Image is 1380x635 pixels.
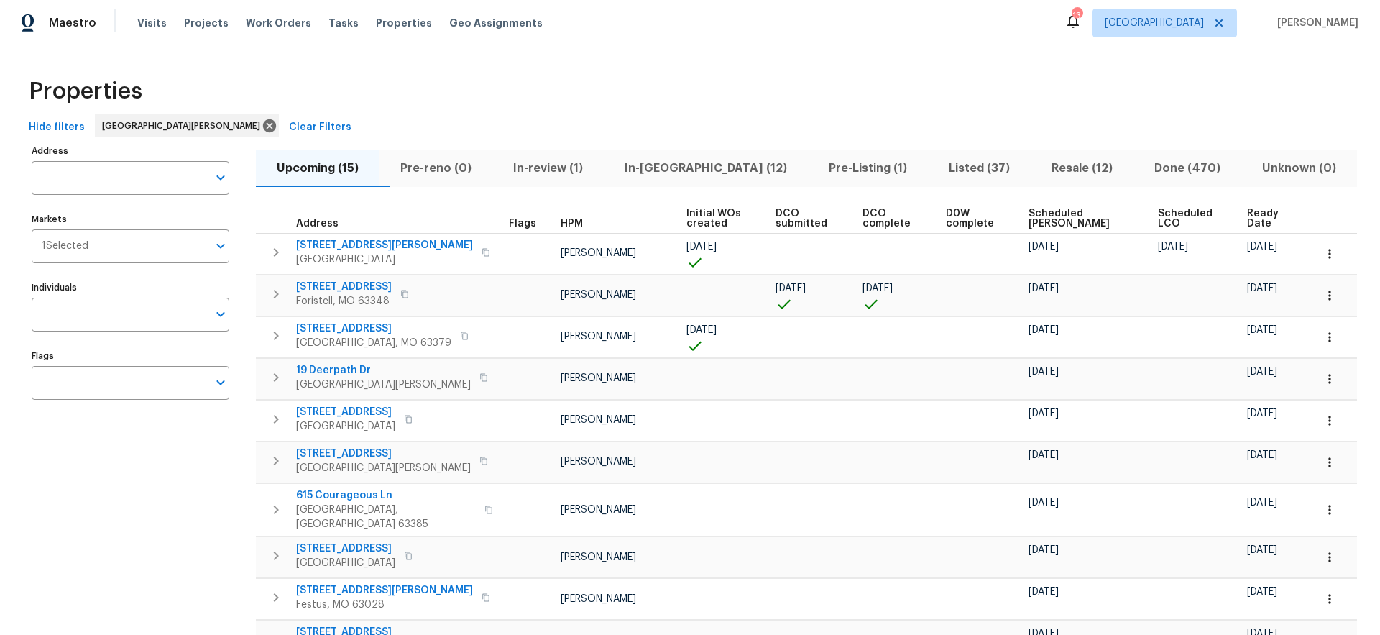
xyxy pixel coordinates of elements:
label: Markets [32,215,229,224]
span: [DATE] [1029,367,1059,377]
span: [GEOGRAPHIC_DATA][PERSON_NAME] [296,461,471,475]
span: [STREET_ADDRESS] [296,542,395,556]
span: Pre-Listing (1) [816,158,919,178]
label: Address [32,147,229,155]
span: [DATE] [1247,408,1277,419]
span: DCO complete [862,209,921,229]
span: [DATE] [1029,450,1059,460]
span: Work Orders [246,16,311,30]
span: [DATE] [1247,587,1277,597]
span: [GEOGRAPHIC_DATA] [296,419,395,434]
button: Open [211,373,231,393]
span: [DATE] [1029,283,1059,293]
span: Foristell, MO 63348 [296,294,392,309]
span: D0W complete [946,209,1005,229]
button: Open [211,236,231,256]
span: [GEOGRAPHIC_DATA][PERSON_NAME] [296,378,471,392]
span: [PERSON_NAME] [561,332,636,342]
span: Clear Filters [289,119,351,137]
span: DCO submitted [776,209,838,229]
span: [STREET_ADDRESS] [296,321,451,336]
span: 615 Courageous Ln [296,488,476,503]
span: Pre-reno (0) [388,158,484,178]
span: Initial WOs created [686,209,750,229]
span: [DATE] [1029,498,1059,508]
span: [STREET_ADDRESS][PERSON_NAME] [296,238,473,252]
span: [DATE] [862,283,893,293]
span: [DATE] [1247,498,1277,508]
span: [GEOGRAPHIC_DATA] [1105,16,1204,30]
span: Tasks [328,18,359,28]
span: [PERSON_NAME] [561,373,636,383]
span: [STREET_ADDRESS][PERSON_NAME] [296,583,473,598]
div: 13 [1072,9,1082,23]
span: [DATE] [1029,408,1059,419]
span: [PERSON_NAME] [561,248,636,258]
span: [DATE] [1247,450,1277,460]
span: [GEOGRAPHIC_DATA], [GEOGRAPHIC_DATA] 63385 [296,503,476,531]
span: [DATE] [1247,325,1277,335]
span: [GEOGRAPHIC_DATA][PERSON_NAME] [102,119,266,133]
span: Upcoming (15) [264,158,371,178]
span: [PERSON_NAME] [561,552,636,562]
span: [STREET_ADDRESS] [296,405,395,419]
span: In-[GEOGRAPHIC_DATA] (12) [612,158,799,178]
span: 1 Selected [42,240,88,252]
span: [DATE] [1029,587,1059,597]
span: [STREET_ADDRESS] [296,280,392,294]
span: [DATE] [1247,367,1277,377]
span: [GEOGRAPHIC_DATA] [296,556,395,570]
span: In-review (1) [501,158,595,178]
span: [DATE] [1247,283,1277,293]
span: [DATE] [1029,242,1059,252]
span: Done (470) [1142,158,1233,178]
span: [PERSON_NAME] [561,505,636,515]
span: [DATE] [1247,242,1277,252]
span: [STREET_ADDRESS] [296,447,471,461]
span: Listed (37) [937,158,1022,178]
span: Scheduled LCO [1158,209,1223,229]
span: [GEOGRAPHIC_DATA] [296,252,473,267]
span: Hide filters [29,119,85,137]
span: HPM [561,219,583,229]
span: [PERSON_NAME] [561,290,636,300]
span: [DATE] [1029,325,1059,335]
button: Open [211,168,231,188]
span: Properties [29,84,142,99]
div: [GEOGRAPHIC_DATA][PERSON_NAME] [95,114,279,137]
span: Geo Assignments [449,16,543,30]
span: Visits [137,16,167,30]
span: Ready Date [1247,209,1289,229]
button: Hide filters [23,114,91,141]
span: [PERSON_NAME] [561,594,636,604]
button: Clear Filters [283,114,357,141]
span: [PERSON_NAME] [561,457,636,467]
span: [PERSON_NAME] [1271,16,1358,30]
span: [DATE] [1029,545,1059,555]
span: [DATE] [686,325,717,335]
span: [DATE] [686,242,717,252]
button: Open [211,304,231,324]
span: [PERSON_NAME] [561,415,636,425]
label: Flags [32,352,229,360]
span: Projects [184,16,229,30]
label: Individuals [32,283,229,292]
span: Maestro [49,16,96,30]
span: [GEOGRAPHIC_DATA], MO 63379 [296,336,451,350]
span: Unknown (0) [1250,158,1348,178]
span: Scheduled [PERSON_NAME] [1029,209,1133,229]
span: Resale (12) [1039,158,1125,178]
span: [DATE] [1158,242,1188,252]
span: 19 Deerpath Dr [296,363,471,378]
span: Address [296,219,339,229]
span: Properties [376,16,432,30]
span: [DATE] [1247,545,1277,555]
span: Flags [509,219,536,229]
span: Festus, MO 63028 [296,598,473,612]
span: [DATE] [776,283,806,293]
